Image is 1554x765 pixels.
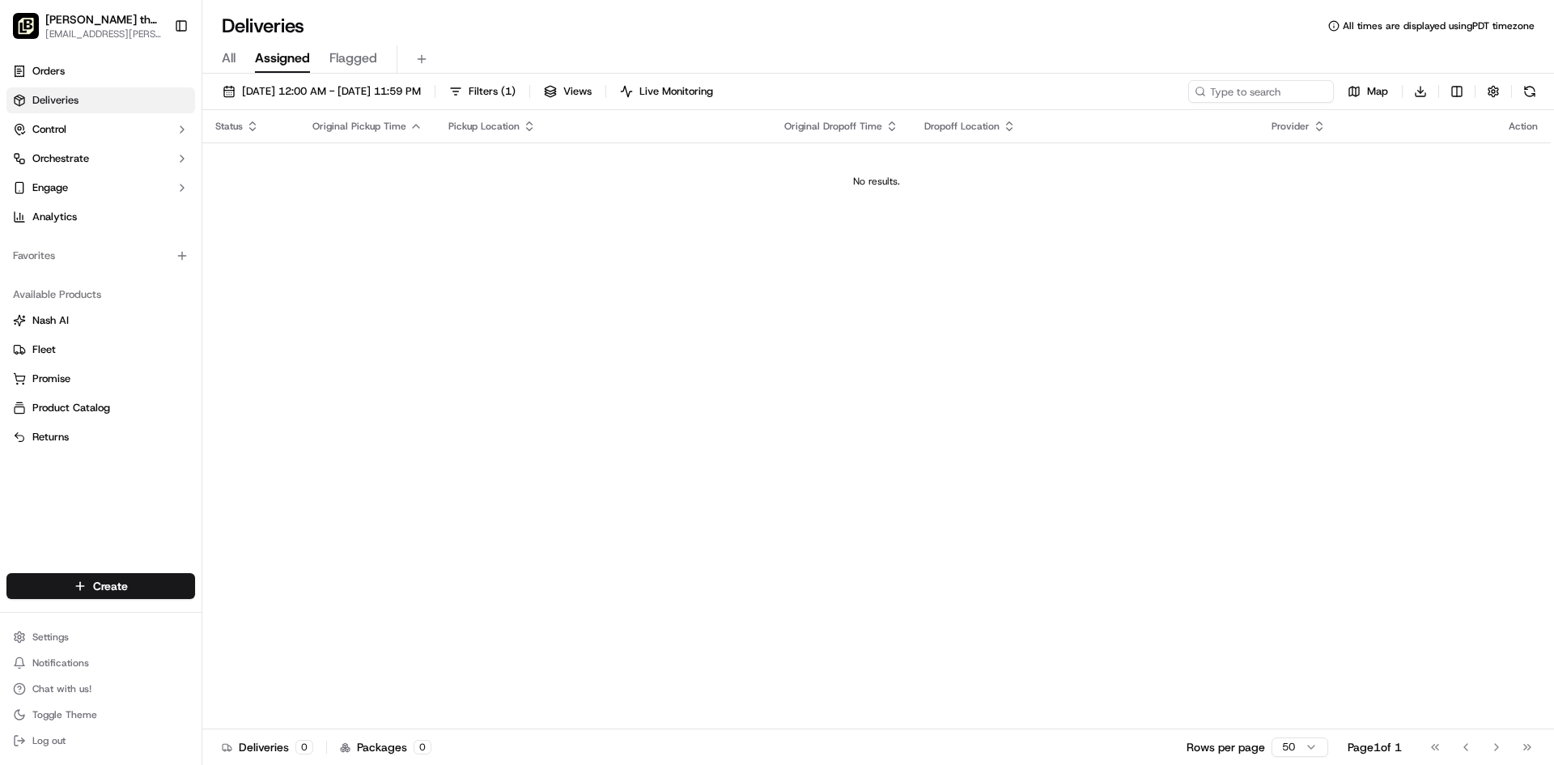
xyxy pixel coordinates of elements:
button: Settings [6,626,195,648]
div: We're available if you need us! [55,171,205,184]
a: Promise [13,372,189,386]
button: [PERSON_NAME] the Greek ([GEOGRAPHIC_DATA][PERSON_NAME]) [45,11,161,28]
img: 1736555255976-a54dd68f-1ca7-489b-9aae-adbdc363a1c4 [16,155,45,184]
button: Toggle Theme [6,703,195,726]
a: Deliveries [6,87,195,113]
button: Log out [6,729,195,752]
div: Action [1509,120,1538,133]
a: Fleet [13,342,189,357]
div: Deliveries [222,739,313,755]
span: Analytics [32,210,77,224]
button: Control [6,117,195,142]
button: Nash AI [6,308,195,334]
span: Log out [32,734,66,747]
span: All times are displayed using PDT timezone [1343,19,1535,32]
span: Product Catalog [32,401,110,415]
span: Promise [32,372,70,386]
img: Nash [16,16,49,49]
button: Orchestrate [6,146,195,172]
span: Status [215,120,243,133]
button: Views [537,80,599,103]
button: Promise [6,366,195,392]
span: Orchestrate [32,151,89,166]
div: Packages [340,739,431,755]
div: 💻 [137,236,150,249]
span: Live Monitoring [639,84,713,99]
p: Welcome 👋 [16,65,295,91]
button: Notifications [6,652,195,674]
span: Filters [469,84,516,99]
div: 📗 [16,236,29,249]
div: Favorites [6,243,195,269]
span: Pylon [161,274,196,287]
span: Engage [32,181,68,195]
button: Nick the Greek (Santa Barbara)[PERSON_NAME] the Greek ([GEOGRAPHIC_DATA][PERSON_NAME])[EMAIL_ADDR... [6,6,168,45]
span: Notifications [32,657,89,669]
button: Product Catalog [6,395,195,421]
span: Assigned [255,49,310,68]
span: Original Pickup Time [312,120,406,133]
button: Start new chat [275,159,295,179]
a: 📗Knowledge Base [10,228,130,257]
button: Live Monitoring [613,80,720,103]
span: Map [1367,84,1388,99]
a: Orders [6,58,195,84]
span: Returns [32,430,69,444]
span: Toggle Theme [32,708,97,721]
span: API Documentation [153,235,260,251]
a: 💻API Documentation [130,228,266,257]
button: [EMAIL_ADDRESS][PERSON_NAME][DOMAIN_NAME] [45,28,161,40]
span: Provider [1272,120,1310,133]
div: Start new chat [55,155,265,171]
a: Powered byPylon [114,274,196,287]
span: Fleet [32,342,56,357]
span: Views [563,84,592,99]
a: Nash AI [13,313,189,328]
span: Settings [32,631,69,644]
button: Engage [6,175,195,201]
button: Fleet [6,337,195,363]
span: ( 1 ) [501,84,516,99]
span: Original Dropoff Time [784,120,882,133]
a: Product Catalog [13,401,189,415]
span: Chat with us! [32,682,91,695]
span: Orders [32,64,65,79]
span: [DATE] 12:00 AM - [DATE] 11:59 PM [242,84,421,99]
h1: Deliveries [222,13,304,39]
span: Nash AI [32,313,69,328]
span: Control [32,122,66,137]
img: Nick the Greek (Santa Barbara) [13,13,39,39]
span: All [222,49,236,68]
button: Refresh [1518,80,1541,103]
div: No results. [209,175,1544,188]
span: Pickup Location [448,120,520,133]
a: Returns [13,430,189,444]
div: 0 [295,740,313,754]
button: Returns [6,424,195,450]
a: Analytics [6,204,195,230]
span: Create [93,578,128,594]
div: Available Products [6,282,195,308]
input: Type to search [1188,80,1334,103]
p: Rows per page [1187,739,1265,755]
div: Page 1 of 1 [1348,739,1402,755]
span: Deliveries [32,93,79,108]
span: Dropoff Location [924,120,1000,133]
button: [DATE] 12:00 AM - [DATE] 11:59 PM [215,80,428,103]
input: Got a question? Start typing here... [42,104,291,121]
button: Create [6,573,195,599]
span: Flagged [329,49,377,68]
button: Map [1340,80,1395,103]
button: Chat with us! [6,678,195,700]
div: 0 [414,740,431,754]
span: Knowledge Base [32,235,124,251]
button: Filters(1) [442,80,523,103]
